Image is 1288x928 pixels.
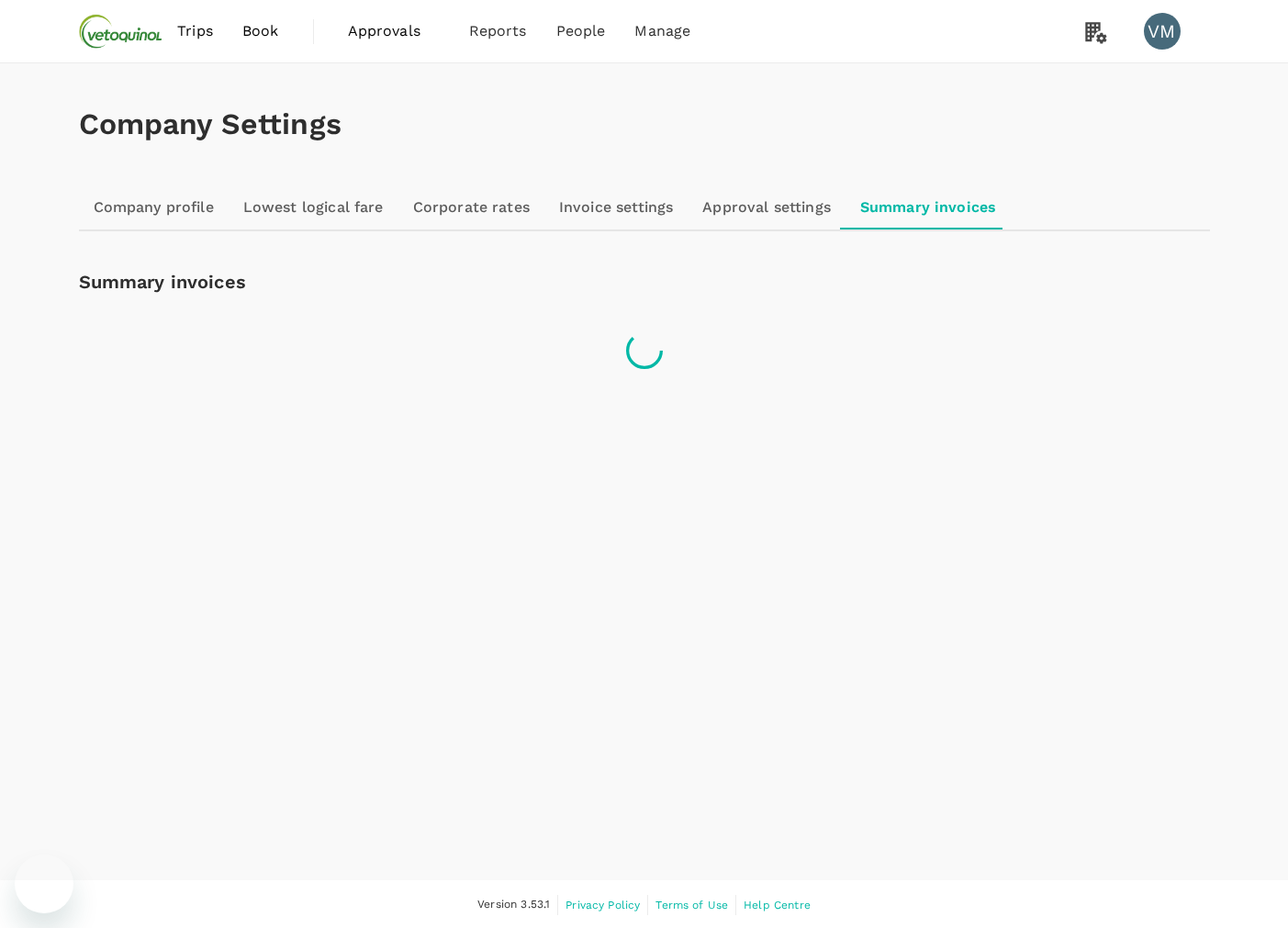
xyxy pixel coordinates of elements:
h1: Company Settings [79,107,1210,141]
span: Help Centre [744,899,811,911]
img: Vetoquinol Australia Pty Limited [79,11,163,51]
a: Company profile [79,185,229,229]
a: Corporate rates [398,185,544,229]
span: Book [242,20,279,42]
p: Summary invoices [79,268,246,296]
span: Privacy Policy [566,899,640,911]
div: VM [1144,13,1181,50]
a: Lowest logical fare [229,185,398,229]
a: Help Centre [744,895,811,915]
span: People [556,20,606,42]
a: Privacy Policy [566,895,640,915]
span: Manage [634,20,690,42]
span: Approvals [348,20,440,42]
span: Reports [469,20,527,42]
a: Invoice settings [544,185,688,229]
span: Trips [177,20,213,42]
span: Version 3.53.1 [477,896,550,914]
iframe: Button to launch messaging window [15,855,73,913]
a: Summary invoices [846,185,1011,229]
span: Terms of Use [655,899,728,911]
a: Terms of Use [655,895,728,915]
a: Approval settings [688,185,846,229]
